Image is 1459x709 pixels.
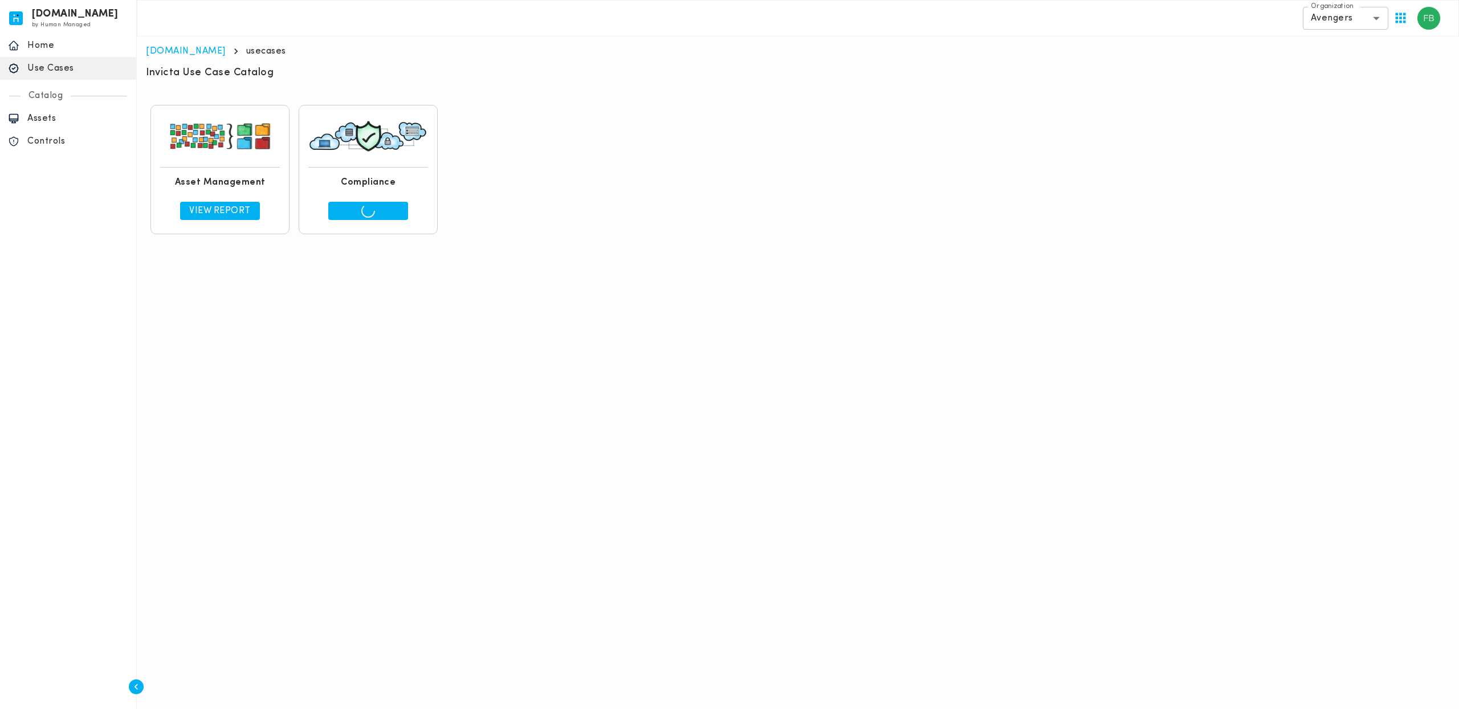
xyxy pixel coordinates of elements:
a: View Report [328,202,408,220]
button: User [1413,2,1445,34]
p: Use Cases [27,63,128,74]
h6: Asset Management [175,177,266,188]
img: usecase [160,115,280,158]
h6: Invicta Use Case Catalog [146,66,274,80]
label: Organization [1311,2,1354,11]
img: usecase [308,115,428,158]
p: View Report [337,205,399,217]
p: Controls [27,136,128,147]
p: Home [27,40,128,51]
h6: Compliance [341,177,396,188]
a: View Report [180,202,260,220]
p: Catalog [21,90,71,101]
p: Assets [27,113,128,124]
a: [DOMAIN_NAME] [146,47,226,56]
h6: [DOMAIN_NAME] [32,10,119,18]
div: Avengers [1303,7,1388,30]
nav: breadcrumb [146,46,1450,57]
img: Francis Botavara [1417,7,1440,30]
span: by Human Managed [32,22,91,28]
p: usecases [246,46,286,57]
img: invicta.io [9,11,23,25]
p: View Report [189,205,251,217]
